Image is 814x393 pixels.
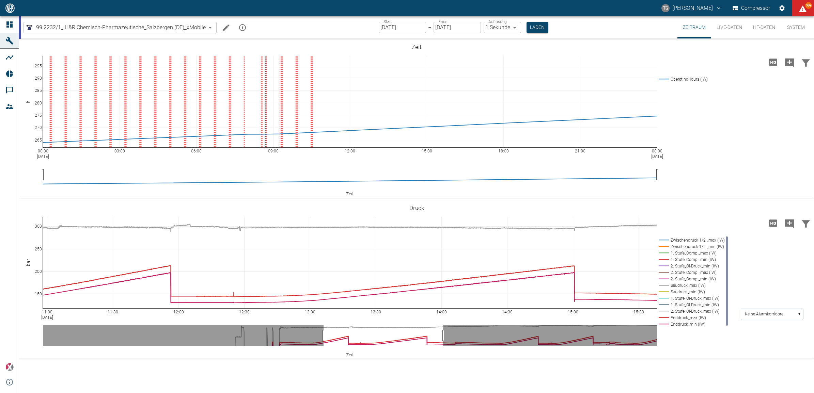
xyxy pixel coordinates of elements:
a: 99.2232/1_ H&R Chemisch-Pharmazeutische_Salzbergen (DE)_xMobile [25,23,206,32]
input: DD.MM.YYYY [434,22,481,33]
button: System [781,16,811,38]
img: Xplore Logo [5,363,14,371]
span: Hohe Auflösung [765,219,781,226]
button: Zeitraum [677,16,711,38]
span: Hohe Auflösung [765,59,781,65]
button: Daten filtern [798,53,814,71]
button: Live-Daten [711,16,748,38]
button: thomas.gregoir@neuman-esser.com [660,2,723,14]
button: Kommentar hinzufügen [781,214,798,232]
p: – [428,23,432,31]
button: Laden [527,22,548,33]
button: Machine bearbeiten [219,21,233,34]
text: Keine Alarmkorridore [745,312,783,316]
button: HF-Daten [748,16,781,38]
button: Einstellungen [776,2,788,14]
input: DD.MM.YYYY [379,22,426,33]
img: logo [5,3,15,13]
div: TG [661,4,670,12]
div: 1 Sekunde [484,22,521,33]
button: Kommentar hinzufügen [781,53,798,71]
button: Compressor [731,2,772,14]
label: Auflösung [488,19,507,24]
button: Daten filtern [798,214,814,232]
label: Ende [438,19,447,24]
span: 99+ [805,2,812,9]
label: Start [383,19,392,24]
button: mission info [236,21,249,34]
span: 99.2232/1_ H&R Chemisch-Pharmazeutische_Salzbergen (DE)_xMobile [36,23,206,31]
